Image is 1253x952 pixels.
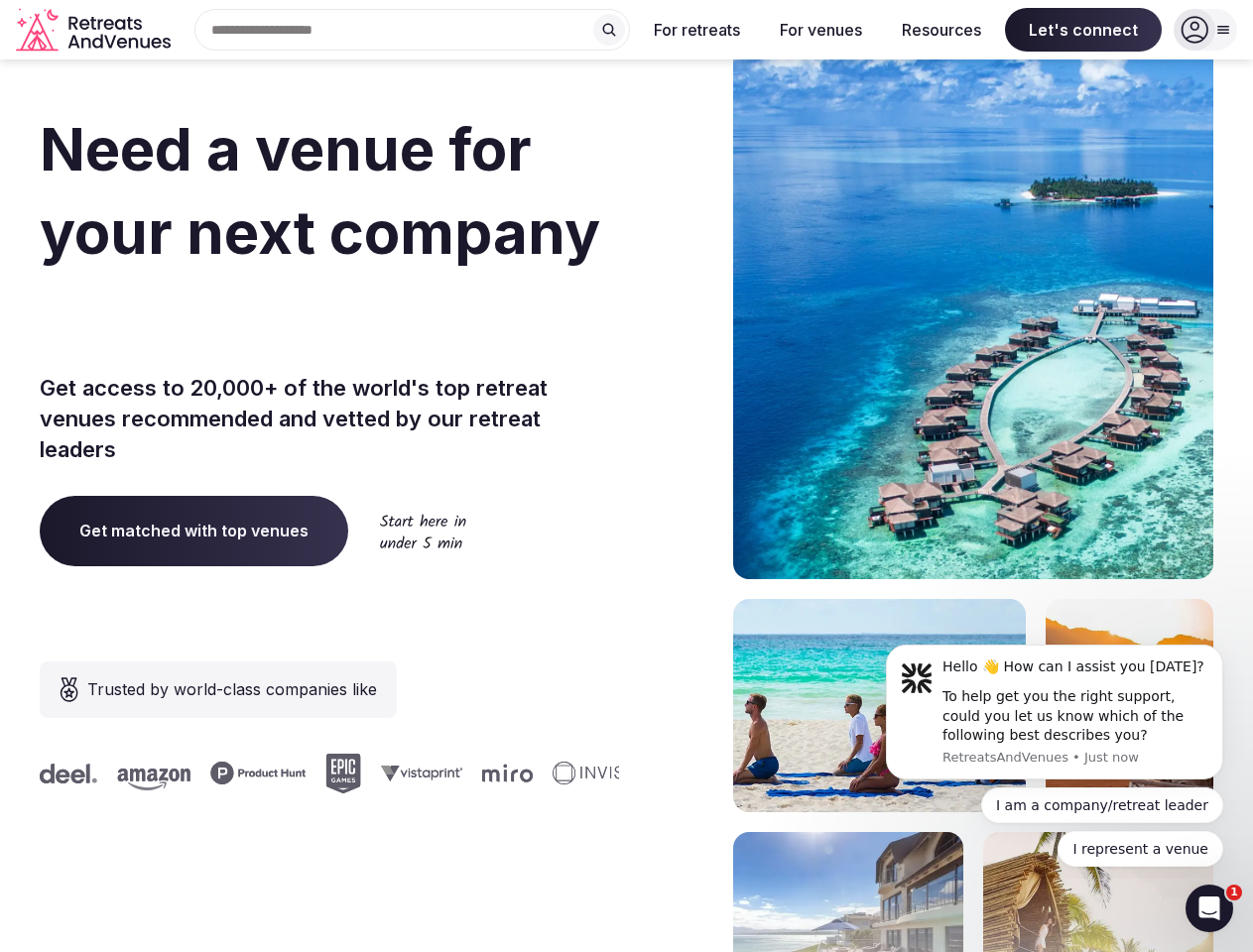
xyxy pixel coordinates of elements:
span: Need a venue for your next company [40,113,600,268]
a: Get matched with top venues [40,496,348,565]
svg: Miro company logo [481,764,532,782]
button: For retreats [638,8,756,52]
iframe: Intercom live chat [1186,885,1233,932]
img: yoga on tropical beach [733,599,1026,812]
svg: Retreats and Venues company logo [16,8,175,53]
img: woman sitting in back of truck with camels [1046,599,1213,812]
iframe: Intercom notifications message [856,627,1253,879]
p: Get access to 20,000+ of the world's top retreat venues recommended and vetted by our retreat lea... [40,373,619,464]
button: For venues [764,8,878,52]
span: Let's connect [1005,8,1162,52]
svg: Invisible company logo [552,762,661,785]
svg: Epic Games company logo [324,754,360,793]
svg: Vistaprint company logo [380,765,461,781]
span: 1 [1226,885,1242,900]
span: Trusted by world-class companies like [87,677,377,701]
button: Resources [886,8,997,52]
img: Start here in under 5 min [380,514,466,548]
a: Visit the homepage [16,8,175,53]
svg: Deel company logo [39,764,96,783]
